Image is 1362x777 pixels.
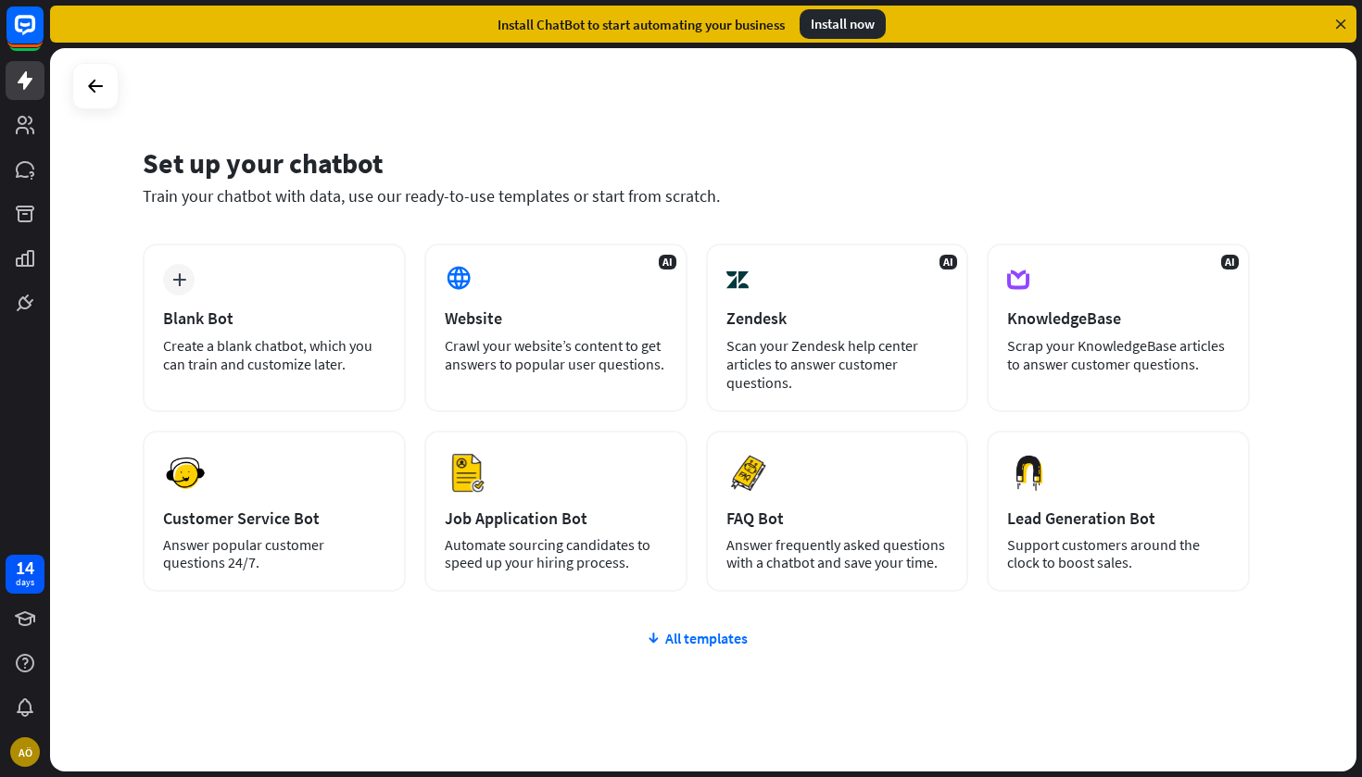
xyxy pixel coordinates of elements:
[16,559,34,576] div: 14
[10,737,40,767] div: AÖ
[1007,307,1230,329] div: KnowledgeBase
[445,508,667,529] div: Job Application Bot
[163,307,385,329] div: Blank Bot
[726,307,949,329] div: Zendesk
[940,255,957,269] span: AI
[172,273,186,286] i: plus
[800,9,886,39] div: Install now
[16,576,34,589] div: days
[445,336,667,373] div: Crawl your website’s content to get answers to popular user questions.
[659,255,676,269] span: AI
[445,307,667,329] div: Website
[163,336,385,373] div: Create a blank chatbot, which you can train and customize later.
[498,16,785,33] div: Install ChatBot to start automating your business
[726,508,949,529] div: FAQ Bot
[726,336,949,392] div: Scan your Zendesk help center articles to answer customer questions.
[445,536,667,571] div: Automate sourcing candidates to speed up your hiring process.
[143,629,1250,647] div: All templates
[1007,536,1230,571] div: Support customers around the clock to boost sales.
[143,145,1250,181] div: Set up your chatbot
[1221,255,1239,269] span: AI
[143,185,1250,207] div: Train your chatbot with data, use our ready-to-use templates or start from scratch.
[726,536,949,571] div: Answer frequently asked questions with a chatbot and save your time.
[1007,508,1230,529] div: Lead Generation Bot
[163,508,385,529] div: Customer Service Bot
[15,7,70,63] button: Open LiveChat chat widget
[6,555,44,594] a: 14 days
[163,536,385,571] div: Answer popular customer questions 24/7.
[1007,336,1230,373] div: Scrap your KnowledgeBase articles to answer customer questions.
